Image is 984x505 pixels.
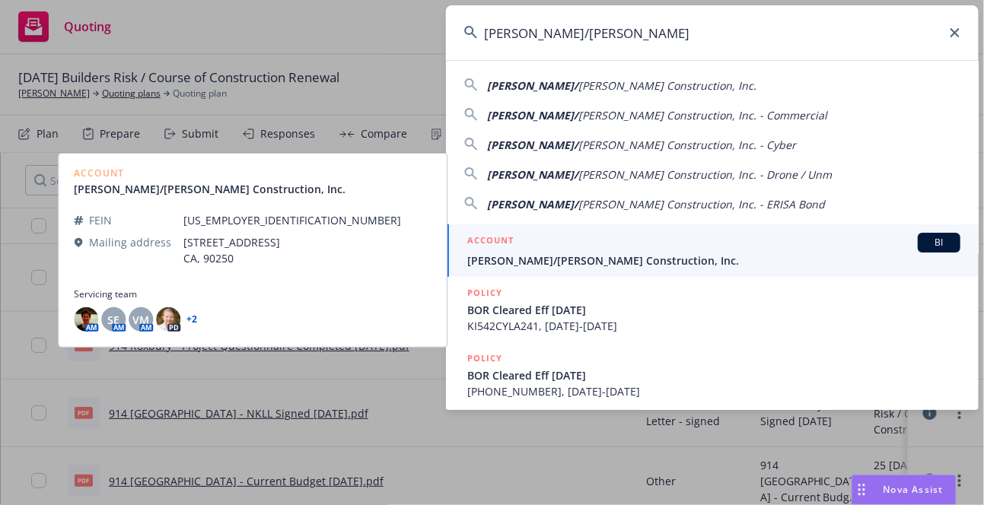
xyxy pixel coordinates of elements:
[467,285,502,300] h5: POLICY
[446,224,979,277] a: ACCOUNTBI[PERSON_NAME]/[PERSON_NAME] Construction, Inc.
[578,108,827,122] span: [PERSON_NAME] Construction, Inc. - Commercial
[852,475,957,505] button: Nova Assist
[487,108,578,122] span: [PERSON_NAME]/
[467,383,960,399] span: [PHONE_NUMBER], [DATE]-[DATE]
[446,277,979,342] a: POLICYBOR Cleared Eff [DATE]KI542CYLA241, [DATE]-[DATE]
[924,236,954,249] span: BI
[578,197,825,211] span: [PERSON_NAME] Construction, Inc. - ERISA Bond
[487,78,578,93] span: [PERSON_NAME]/
[467,233,514,251] h5: ACCOUNT
[446,342,979,408] a: POLICYBOR Cleared Eff [DATE][PHONE_NUMBER], [DATE]-[DATE]
[487,167,578,182] span: [PERSON_NAME]/
[467,252,960,268] span: [PERSON_NAME]/[PERSON_NAME] Construction, Inc.
[578,167,832,182] span: [PERSON_NAME] Construction, Inc. - Drone / Unm
[578,78,756,93] span: [PERSON_NAME] Construction, Inc.
[467,351,502,366] h5: POLICY
[467,367,960,383] span: BOR Cleared Eff [DATE]
[467,302,960,318] span: BOR Cleared Eff [DATE]
[487,138,578,152] span: [PERSON_NAME]/
[852,475,871,504] div: Drag to move
[578,138,796,152] span: [PERSON_NAME] Construction, Inc. - Cyber
[446,5,979,60] input: Search...
[467,318,960,334] span: KI542CYLA241, [DATE]-[DATE]
[884,483,944,496] span: Nova Assist
[487,197,578,211] span: [PERSON_NAME]/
